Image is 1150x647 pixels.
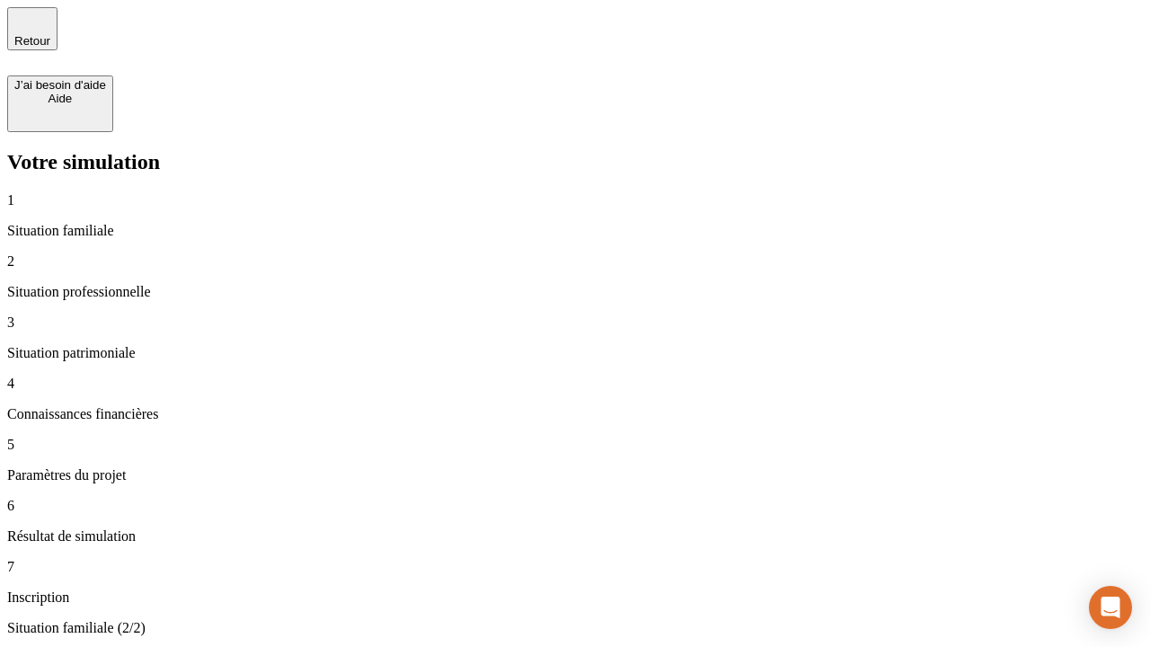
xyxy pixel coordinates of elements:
[7,376,1143,392] p: 4
[7,528,1143,545] p: Résultat de simulation
[7,589,1143,606] p: Inscription
[1089,586,1132,629] div: Open Intercom Messenger
[7,559,1143,575] p: 7
[14,78,106,92] div: J’ai besoin d'aide
[7,406,1143,422] p: Connaissances financières
[7,75,113,132] button: J’ai besoin d'aideAide
[7,253,1143,270] p: 2
[7,192,1143,208] p: 1
[7,223,1143,239] p: Situation familiale
[7,150,1143,174] h2: Votre simulation
[7,620,1143,636] p: Situation familiale (2/2)
[7,284,1143,300] p: Situation professionnelle
[7,498,1143,514] p: 6
[7,7,57,50] button: Retour
[14,92,106,105] div: Aide
[7,437,1143,453] p: 5
[7,315,1143,331] p: 3
[7,345,1143,361] p: Situation patrimoniale
[14,34,50,48] span: Retour
[7,467,1143,483] p: Paramètres du projet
